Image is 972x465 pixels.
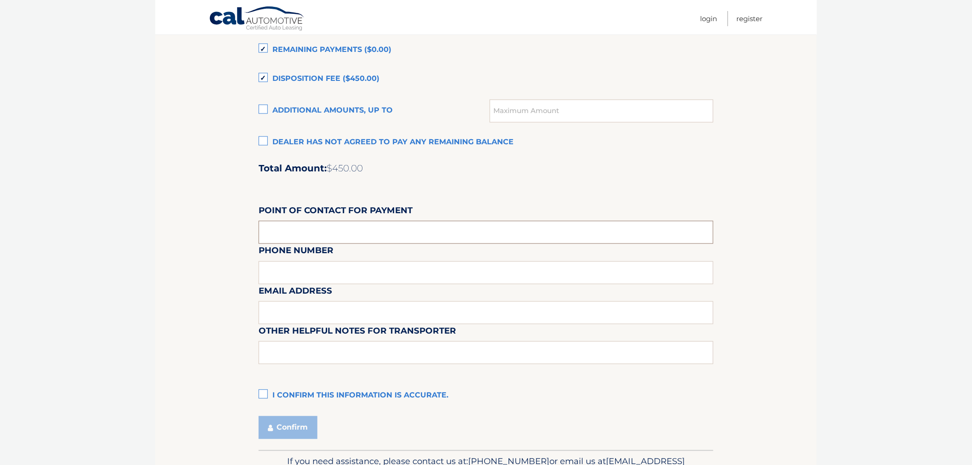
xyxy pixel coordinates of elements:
[259,41,713,59] label: Remaining Payments ($0.00)
[259,163,713,175] h2: Total Amount:
[259,324,456,341] label: Other helpful notes for transporter
[737,11,763,26] a: Register
[490,100,713,123] input: Maximum Amount
[209,6,305,33] a: Cal Automotive
[259,204,413,221] label: Point of Contact for Payment
[327,163,363,174] span: $450.00
[259,416,317,439] button: Confirm
[259,387,713,405] label: I confirm this information is accurate.
[259,70,713,89] label: Disposition Fee ($450.00)
[259,102,490,120] label: Additional amounts, up to
[259,284,332,301] label: Email Address
[700,11,717,26] a: Login
[259,134,713,152] label: Dealer has not agreed to pay any remaining balance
